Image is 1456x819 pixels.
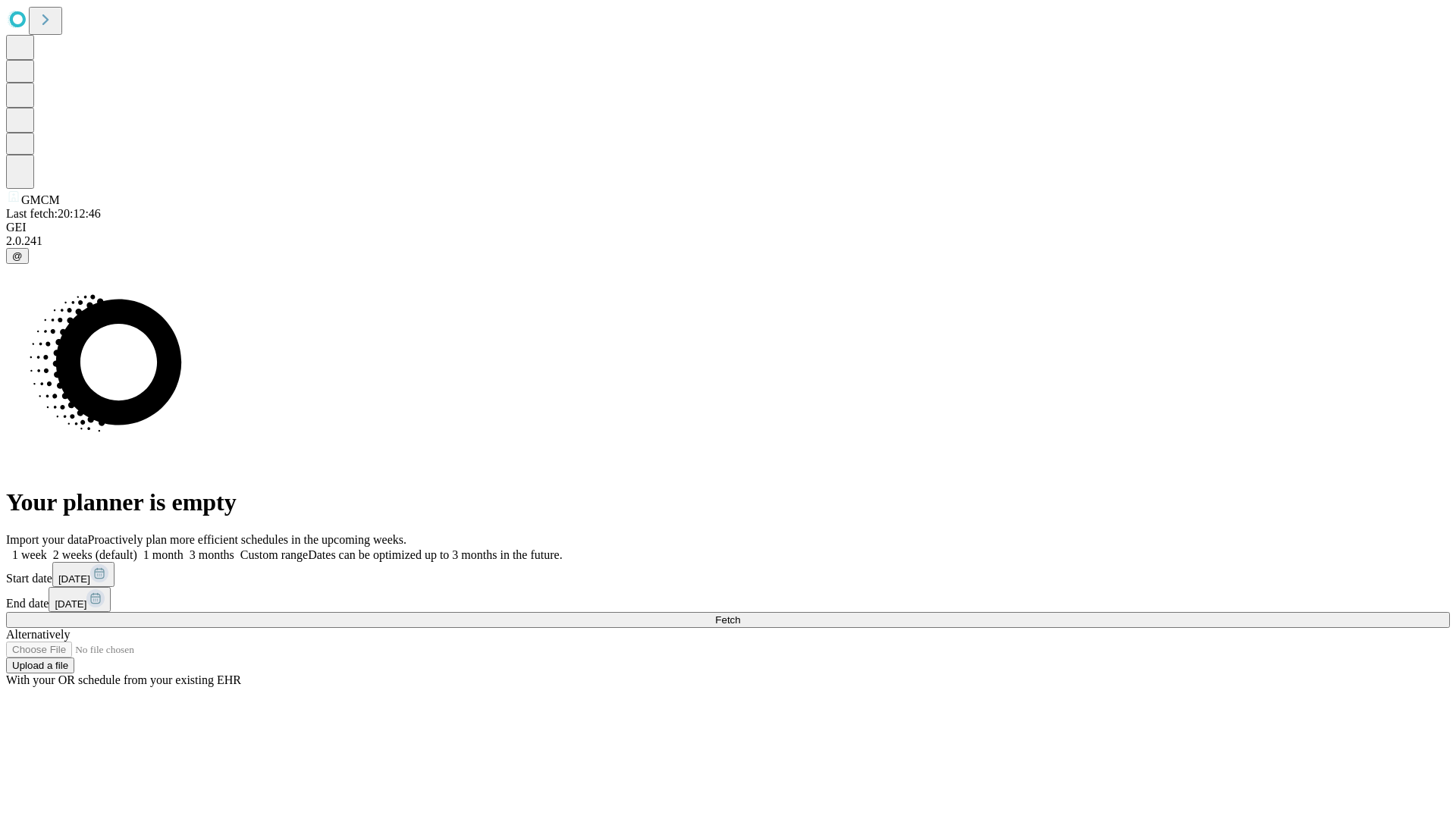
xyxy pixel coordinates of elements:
[715,614,740,626] span: Fetch
[58,573,90,585] span: [DATE]
[6,248,29,264] button: @
[6,488,1450,516] h1: Your planner is empty
[6,628,70,641] span: Alternatively
[21,193,60,206] span: GMCM
[6,533,88,546] span: Import your data
[53,548,137,561] span: 2 weeks (default)
[6,657,74,673] button: Upload a file
[6,234,1450,248] div: 2.0.241
[12,548,47,561] span: 1 week
[143,548,184,561] span: 1 month
[55,598,86,610] span: [DATE]
[190,548,234,561] span: 3 months
[308,548,562,561] span: Dates can be optimized up to 3 months in the future.
[6,207,101,220] span: Last fetch: 20:12:46
[6,612,1450,628] button: Fetch
[88,533,406,546] span: Proactively plan more efficient schedules in the upcoming weeks.
[6,221,1450,234] div: GEI
[6,587,1450,612] div: End date
[49,587,111,612] button: [DATE]
[6,562,1450,587] div: Start date
[52,562,115,587] button: [DATE]
[240,548,308,561] span: Custom range
[12,250,23,262] span: @
[6,673,241,686] span: With your OR schedule from your existing EHR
